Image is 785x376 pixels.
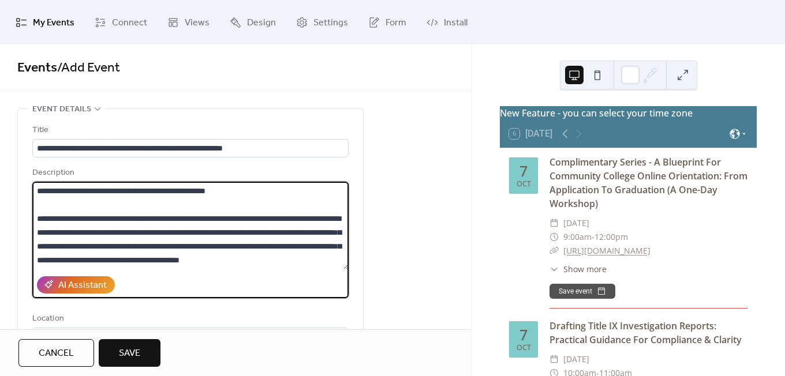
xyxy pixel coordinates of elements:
div: ​ [549,230,559,244]
a: [URL][DOMAIN_NAME] [563,245,651,256]
a: Settings [287,5,357,40]
div: Oct [517,181,531,188]
div: Location [32,312,346,326]
span: - [592,230,595,244]
span: / Add Event [57,55,120,81]
span: Views [185,14,210,32]
span: Form [386,14,406,32]
a: My Events [7,5,83,40]
span: My Events [33,14,74,32]
div: ​ [549,216,559,230]
a: Install [418,5,476,40]
span: [DATE] [563,352,589,366]
button: Save event [549,284,615,299]
button: AI Assistant [37,276,115,294]
a: Design [221,5,285,40]
span: Save [119,347,140,360]
div: Oct [517,344,531,352]
a: Views [159,5,218,40]
span: Settings [313,14,348,32]
span: 12:00pm [595,230,628,244]
div: AI Assistant [58,279,107,292]
div: New Feature - you can select your time zone [500,106,757,120]
div: 7 [519,328,528,342]
a: Form [360,5,415,40]
div: ​ [549,244,559,258]
a: Complimentary Series - A Blueprint For Community College Online Orientation: From Application To ... [549,156,747,210]
span: Connect [112,14,147,32]
a: Events [17,55,57,81]
span: [DATE] [563,216,589,230]
div: Title [32,123,346,137]
a: Drafting Title IX Investigation Reports: Practical Guidance For Compliance & Clarity [549,319,742,346]
button: ​Show more [549,263,607,275]
div: Description [32,166,346,180]
a: Connect [86,5,156,40]
span: Install [444,14,468,32]
span: Design [247,14,276,32]
div: ​ [549,263,559,275]
span: Cancel [39,347,74,360]
span: Show more [563,263,607,275]
button: Cancel [18,339,94,367]
span: Event details [32,103,91,116]
div: 7 [519,164,528,178]
button: Save [99,339,160,367]
span: 9:00am [563,230,592,244]
div: ​ [549,352,559,366]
